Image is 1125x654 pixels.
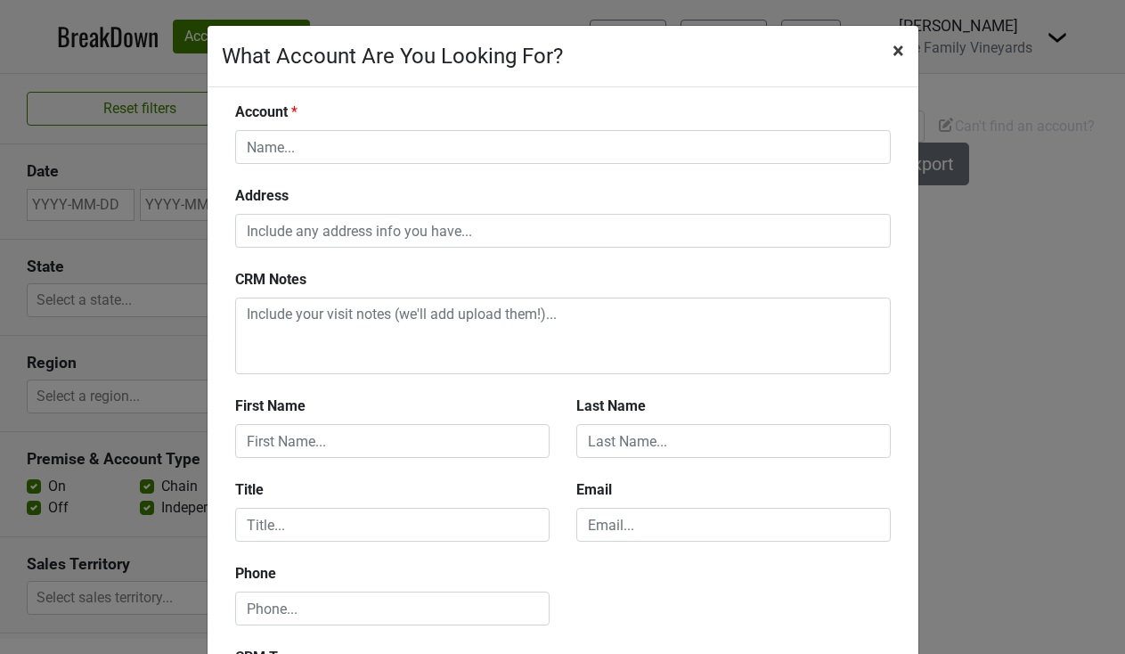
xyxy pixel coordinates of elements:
input: Phone... [235,592,550,625]
b: First Name [235,397,306,414]
b: CRM Notes [235,271,306,288]
b: Phone [235,565,276,582]
b: Last Name [576,397,646,414]
span: × [893,38,904,63]
input: Email... [576,508,891,542]
input: First Name... [235,424,550,458]
input: Last Name... [576,424,891,458]
input: Title... [235,508,550,542]
b: Account [235,103,288,120]
b: Title [235,481,264,498]
b: Email [576,481,612,498]
div: What Account Are You Looking For? [222,40,563,72]
b: Address [235,187,289,204]
input: Include any address info you have... [235,214,891,248]
input: Name... [235,130,891,164]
